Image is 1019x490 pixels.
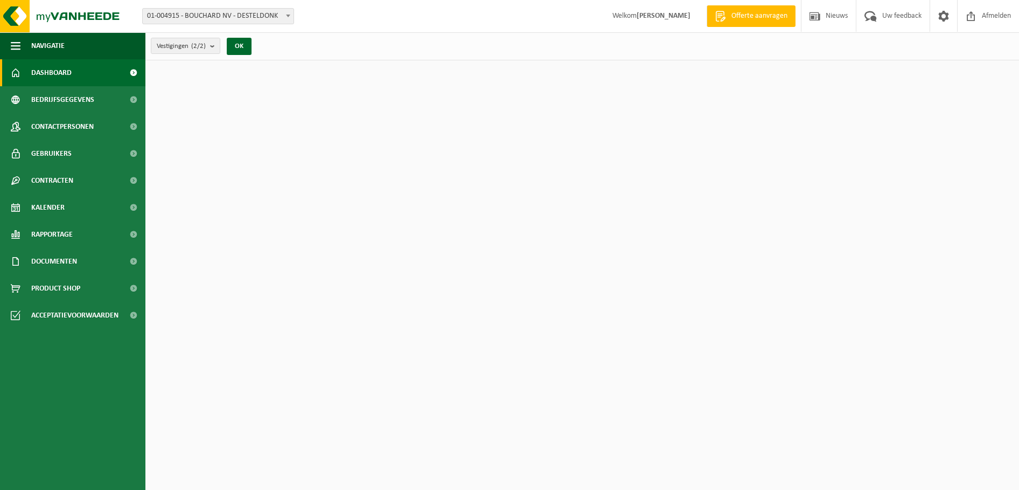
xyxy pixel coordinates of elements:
[31,32,65,59] span: Navigatie
[31,167,73,194] span: Contracten
[707,5,795,27] a: Offerte aanvragen
[191,43,206,50] count: (2/2)
[31,59,72,86] span: Dashboard
[151,38,220,54] button: Vestigingen(2/2)
[31,221,73,248] span: Rapportage
[227,38,252,55] button: OK
[637,12,690,20] strong: [PERSON_NAME]
[142,8,294,24] span: 01-004915 - BOUCHARD NV - DESTELDONK
[143,9,294,24] span: 01-004915 - BOUCHARD NV - DESTELDONK
[31,248,77,275] span: Documenten
[31,194,65,221] span: Kalender
[31,113,94,140] span: Contactpersonen
[31,140,72,167] span: Gebruikers
[31,302,118,329] span: Acceptatievoorwaarden
[729,11,790,22] span: Offerte aanvragen
[157,38,206,54] span: Vestigingen
[31,275,80,302] span: Product Shop
[31,86,94,113] span: Bedrijfsgegevens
